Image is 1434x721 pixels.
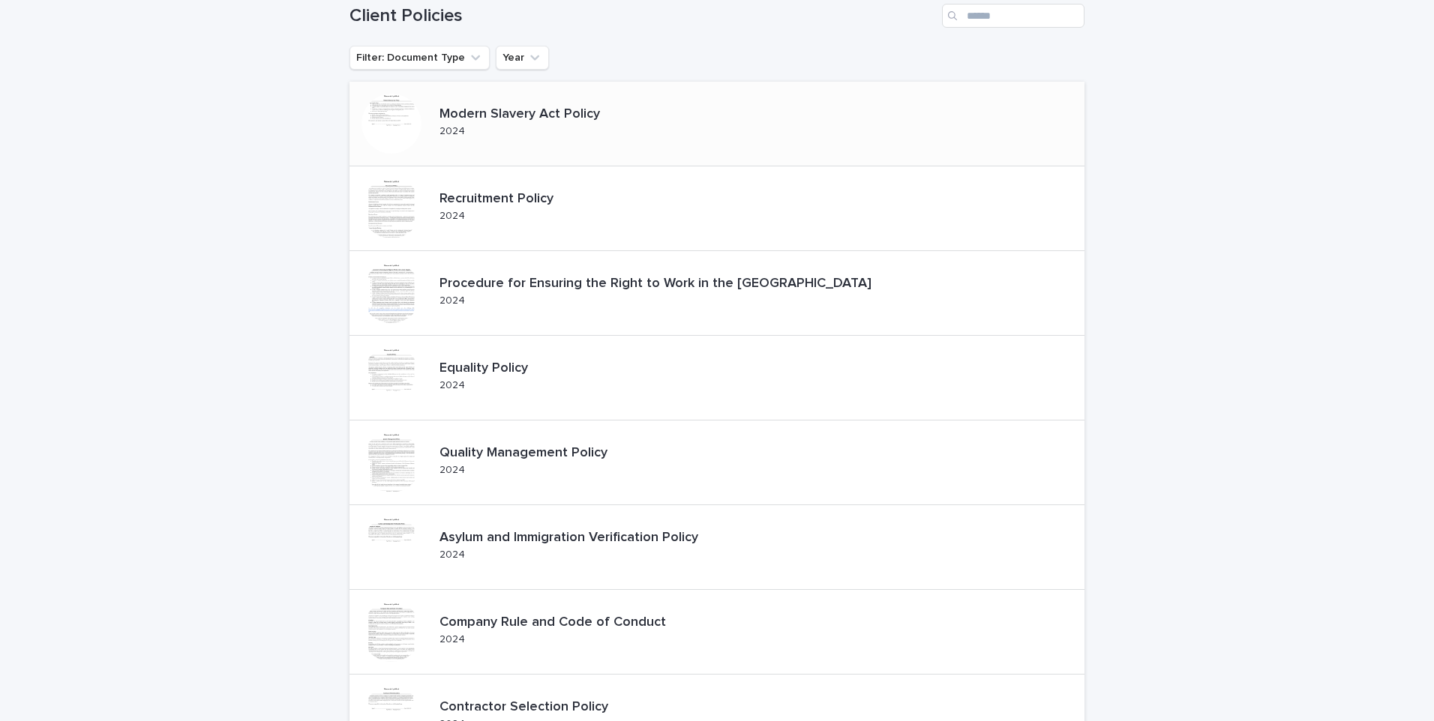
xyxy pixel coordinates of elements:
[349,420,1084,505] a: Quality Management Policy2024
[349,251,1084,336] a: Procedure for Ensuring the Right to Work in the [GEOGRAPHIC_DATA]2024
[439,125,465,138] p: 2024
[439,549,465,561] p: 2024
[439,464,465,477] p: 2024
[496,46,549,70] button: Year
[439,360,553,377] p: Equality Policy
[439,530,724,546] p: Asylum and Immigration Verification Policy
[439,295,465,307] p: 2024
[349,590,1084,675] a: Company Rule and Code of Conduct2024
[439,445,633,462] p: Quality Management Policy
[349,82,1084,166] a: Modern Slavery Act Policy2024
[439,191,579,208] p: Recruitment Policy
[349,166,1084,251] a: Recruitment Policy2024
[439,210,465,223] p: 2024
[439,106,625,123] p: Modern Slavery Act Policy
[439,633,465,646] p: 2024
[439,276,897,292] p: Procedure for Ensuring the Right to Work in the [GEOGRAPHIC_DATA]
[439,379,465,392] p: 2024
[942,4,1084,28] input: Search
[349,46,490,70] button: Filter: Document Type
[349,5,936,27] h1: Client Policies
[439,615,691,631] p: Company Rule and Code of Conduct
[349,336,1084,420] a: Equality Policy2024
[349,505,1084,590] a: Asylum and Immigration Verification Policy2024
[439,699,634,716] p: Contractor Selection Policy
